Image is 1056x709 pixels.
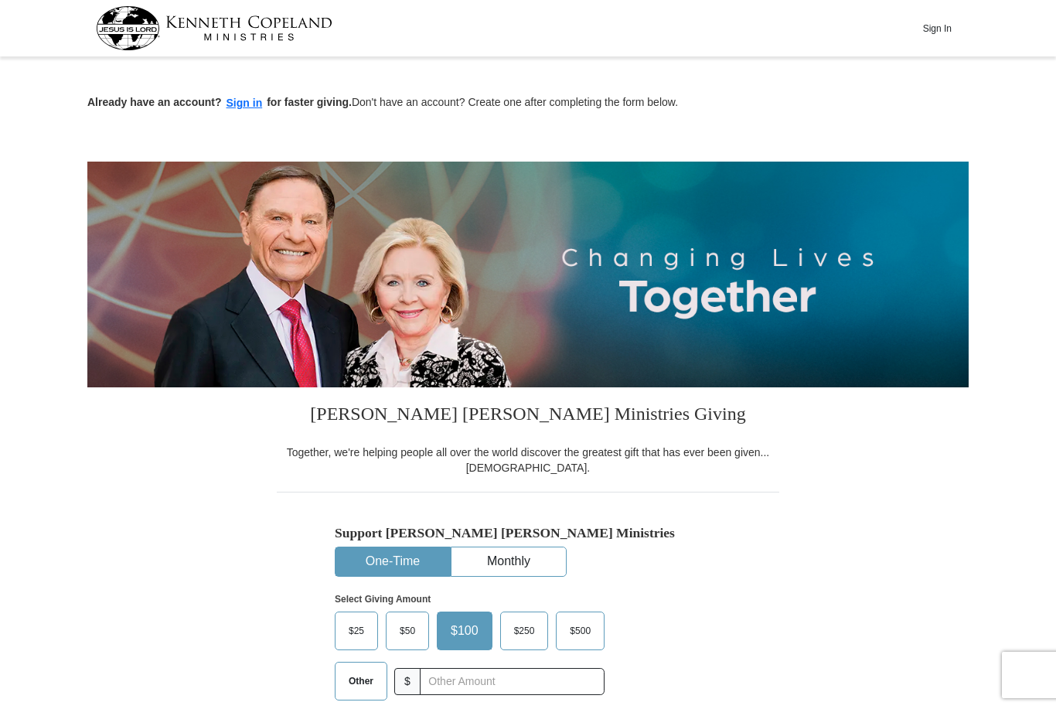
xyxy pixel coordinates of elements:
[392,619,423,643] span: $50
[87,96,352,108] strong: Already have an account? for faster giving.
[341,619,372,643] span: $25
[914,16,960,40] button: Sign In
[277,445,779,476] div: Together, we're helping people all over the world discover the greatest gift that has ever been g...
[394,668,421,695] span: $
[506,619,543,643] span: $250
[420,668,605,695] input: Other Amount
[451,547,566,576] button: Monthly
[335,594,431,605] strong: Select Giving Amount
[87,94,969,112] p: Don't have an account? Create one after completing the form below.
[277,387,779,445] h3: [PERSON_NAME] [PERSON_NAME] Ministries Giving
[336,547,450,576] button: One-Time
[341,670,381,693] span: Other
[562,619,598,643] span: $500
[222,94,267,112] button: Sign in
[335,525,721,541] h5: Support [PERSON_NAME] [PERSON_NAME] Ministries
[443,619,486,643] span: $100
[96,6,332,50] img: kcm-header-logo.svg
